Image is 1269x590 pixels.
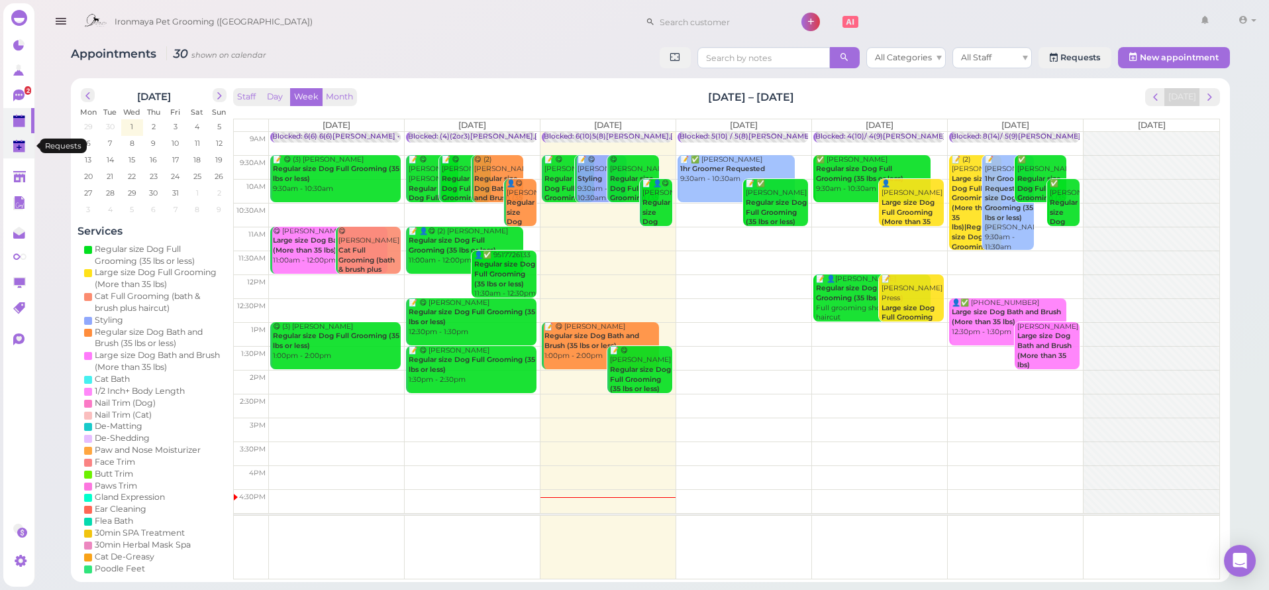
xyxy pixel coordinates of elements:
div: ✅ [PERSON_NAME] 10:00am - 11:00am [1049,179,1080,296]
span: 30 [105,121,116,133]
div: Cat Full Grooming (bath & brush plus haircut) [95,290,223,314]
button: next [213,88,227,102]
span: 11 [193,137,201,149]
span: Tue [103,107,117,117]
span: [DATE] [866,120,893,130]
span: 2 [216,187,223,199]
div: 30min SPA Treatment [95,527,185,539]
span: 7 [172,204,179,215]
div: 📝 ✅ [PERSON_NAME] 9:30am - 10:30am [680,155,795,184]
span: 26 [213,170,225,182]
div: Paw and Nose Moisturizer [95,444,201,456]
div: Regular size Dog Full Grooming (35 lbs or less) [95,243,223,267]
b: Regular size Dog Full Grooming (35 lbs or less) [273,164,399,183]
div: Blocked: 6(10)5(8)[PERSON_NAME],[PERSON_NAME] • appointment [544,132,785,142]
span: 1 [129,121,134,133]
span: 20 [83,170,94,182]
div: Styling [95,314,123,326]
span: 13 [83,154,93,166]
div: 📝 😋 [PERSON_NAME] 9:30am - 10:30am [441,155,491,233]
h4: Services [77,225,230,237]
div: 📝 👤😋 [PERSON_NAME] db / upland store 10:00am - 11:00am [642,179,672,325]
span: [DATE] [323,120,350,130]
b: Regular size Dog Full Grooming (35 lbs or less) [273,331,399,350]
b: Regular size Dog Full Grooming (35 lbs or less) [816,164,903,183]
span: 29 [83,121,94,133]
button: prev [81,88,95,102]
a: 2 [3,83,34,108]
div: ✅ [PERSON_NAME] 9:30am - 10:30am [815,155,931,194]
span: 21 [105,170,115,182]
div: Nail Trim (Cat) [95,409,152,421]
b: Regular size Dog Full Grooming (35 lbs or less) [409,308,535,326]
b: Regular size Dog Bath and Brush (35 lbs or less) [474,174,523,212]
b: Regular size Dog Full Grooming (35 lbs or less) [442,174,490,212]
div: 📝 (2) [PERSON_NAME] 9:30am - 11:30am [951,155,1001,282]
span: 27 [83,187,93,199]
span: Ironmaya Pet Grooming ([GEOGRAPHIC_DATA]) [115,3,313,40]
div: Large size Dog Full Grooming (More than 35 lbs) [95,266,223,290]
small: shown on calendar [191,50,266,60]
span: 9 [215,204,223,215]
span: 6 [150,204,157,215]
div: 👤✅ [PHONE_NUMBER] 12:30pm - 1:30pm [951,298,1066,337]
div: 😋 (2) [PERSON_NAME] 9:30am - 10:30am [474,155,523,233]
span: 15 [127,154,136,166]
button: next [1199,88,1220,106]
div: 👤✅ 9517726133 11:30am - 12:30pm [474,251,536,299]
span: 3 [172,121,179,133]
div: 📝 😋 [PERSON_NAME] [PERSON_NAME] 9:30am - 10:30am [408,155,458,243]
span: Fri [170,107,180,117]
span: [DATE] [730,120,758,130]
span: 9am [250,135,266,143]
b: Regular size Dog Full Grooming (35 lbs or less) [816,284,903,302]
b: Regular size Dog Full Grooming (35 lbs or less) [642,198,678,265]
b: Regular size Dog Full Grooming (35 lbs or less) [610,174,658,212]
b: 1hr Groomer Requested|Regular size Dog Full Grooming (35 lbs or less) [985,174,1054,222]
div: Flea Bath [95,515,133,527]
b: Regular size Dog Full Grooming (35 lbs or less) [1050,198,1086,265]
span: Appointments [71,46,160,60]
span: 12pm [247,278,266,286]
b: Large size Dog Bath and Brush (More than 35 lbs) [1017,331,1072,369]
span: 11am [248,230,266,239]
div: De-Shedding [95,432,150,444]
span: 14 [105,154,115,166]
div: Large size Dog Bath and Brush (More than 35 lbs) [95,349,223,373]
div: 📝 😋 [PERSON_NAME] 1:30pm - 2:30pm [408,346,536,385]
span: Mon [80,107,97,117]
button: Week [290,88,323,106]
span: 2 [25,86,31,95]
div: Butt Trim [95,468,133,480]
span: 17 [171,154,180,166]
div: ✅ [PERSON_NAME] 9:30am - 10:30am [1017,155,1066,233]
span: Sun [212,107,226,117]
div: 📝 ✅ [PERSON_NAME] 10:00am - 11:00am [745,179,808,247]
button: Day [259,88,291,106]
span: 5 [216,121,223,133]
span: [DATE] [1138,120,1166,130]
input: Search by notes [697,47,830,68]
div: Paws Trim [95,480,137,492]
b: Regular size Dog Full Grooming (35 lbs or less) [474,260,535,288]
span: [DATE] [458,120,486,130]
span: 25 [192,170,203,182]
span: 6 [85,137,92,149]
span: 31 [171,187,180,199]
span: 1pm [251,325,266,334]
h2: [DATE] – [DATE] [708,89,794,105]
b: Cat Full Grooming (bath & brush plus haircut) [338,246,395,284]
span: 2pm [250,373,266,382]
div: 😋 (3) [PERSON_NAME] 1:00pm - 2:00pm [272,322,401,361]
span: 1:30pm [241,349,266,358]
span: 16 [148,154,158,166]
span: 23 [148,170,159,182]
span: 12 [215,137,224,149]
span: 30 [148,187,159,199]
b: Regular size Dog Full Grooming (35 lbs or less) [409,236,496,255]
button: prev [1145,88,1166,106]
span: 4 [107,204,114,215]
div: Gland Expression [95,491,165,503]
div: 📝 😋 [PERSON_NAME] 9:30am - 10:30am [544,155,593,233]
b: Large size Dog Bath and Brush (More than 35 lbs) [952,308,1061,326]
